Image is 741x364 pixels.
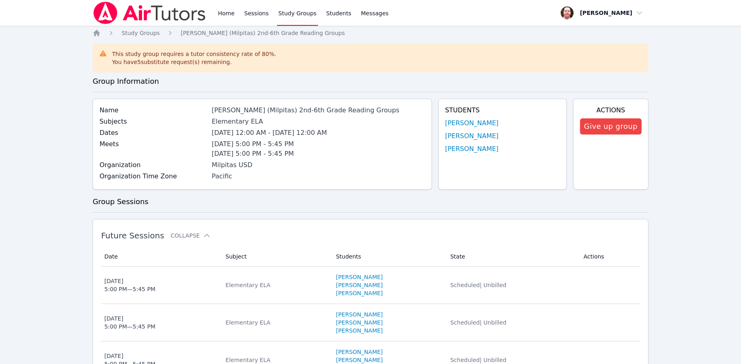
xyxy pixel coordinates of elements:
span: Messages [361,9,389,17]
span: Study Groups [122,30,160,36]
a: [PERSON_NAME] [336,289,383,297]
a: [PERSON_NAME] [445,144,499,154]
th: Actions [579,247,640,267]
th: State [446,247,579,267]
div: [PERSON_NAME] (Milpitas) 2nd-6th Grade Reading Groups [212,105,425,115]
div: [DATE] 5:00 PM — 5:45 PM [104,314,155,331]
a: [PERSON_NAME] [336,356,383,364]
span: Scheduled | Unbilled [450,357,507,363]
label: Subjects [99,117,207,126]
h4: Actions [580,105,642,115]
div: Elementary ELA [225,318,326,327]
span: [PERSON_NAME] (Milpitas) 2nd-6th Grade Reading Groups [181,30,345,36]
label: Meets [99,139,207,149]
a: [PERSON_NAME] [336,318,383,327]
h3: Group Information [93,76,648,87]
div: Elementary ELA [225,281,326,289]
div: Milpitas USD [212,160,425,170]
tr: [DATE]5:00 PM—5:45 PMElementary ELA[PERSON_NAME][PERSON_NAME][PERSON_NAME]Scheduled| Unbilled [101,304,640,341]
a: [PERSON_NAME] [445,131,499,141]
th: Students [331,247,446,267]
button: Give up group [580,118,642,134]
span: Scheduled | Unbilled [450,319,507,326]
label: Dates [99,128,207,138]
div: You have 5 substitute request(s) remaining. [112,58,276,66]
label: Name [99,105,207,115]
h3: Group Sessions [93,196,648,207]
th: Date [101,247,221,267]
a: Study Groups [122,29,160,37]
li: [DATE] 5:00 PM - 5:45 PM [212,149,425,159]
a: [PERSON_NAME] [336,310,383,318]
div: Pacific [212,172,425,181]
nav: Breadcrumb [93,29,648,37]
a: [PERSON_NAME] [336,348,383,356]
img: Air Tutors [93,2,206,24]
span: Future Sessions [101,231,164,240]
label: Organization Time Zone [99,172,207,181]
a: [PERSON_NAME] [336,273,383,281]
li: [DATE] 5:00 PM - 5:45 PM [212,139,425,149]
label: Organization [99,160,207,170]
div: [DATE] 5:00 PM — 5:45 PM [104,277,155,293]
span: Scheduled | Unbilled [450,282,507,288]
button: Collapse [171,232,211,240]
div: This study group requires a tutor consistency rate of 80 %. [112,50,276,66]
div: Elementary ELA [225,356,326,364]
a: [PERSON_NAME] [336,327,383,335]
a: [PERSON_NAME] (Milpitas) 2nd-6th Grade Reading Groups [181,29,345,37]
a: [PERSON_NAME] [445,118,499,128]
a: [PERSON_NAME] [336,281,383,289]
tr: [DATE]5:00 PM—5:45 PMElementary ELA[PERSON_NAME][PERSON_NAME][PERSON_NAME]Scheduled| Unbilled [101,267,640,304]
th: Subject [221,247,331,267]
h4: Students [445,105,560,115]
span: [DATE] 12:00 AM - [DATE] 12:00 AM [212,129,327,136]
div: Elementary ELA [212,117,425,126]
